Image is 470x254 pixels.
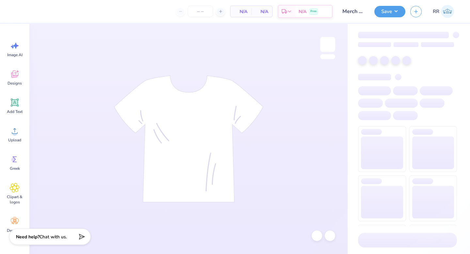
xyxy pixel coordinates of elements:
[8,137,21,143] span: Upload
[16,234,39,240] strong: Need help?
[114,75,263,202] img: tee-skeleton.svg
[7,109,23,114] span: Add Text
[234,8,247,15] span: N/A
[433,8,439,15] span: RR
[299,8,306,15] span: N/A
[4,194,25,205] span: Clipart & logos
[374,6,405,17] button: Save
[430,5,457,18] a: RR
[337,5,369,18] input: Untitled Design
[255,8,268,15] span: N/A
[188,6,213,17] input: – –
[441,5,454,18] img: Rigil Kent Ricardo
[7,228,23,233] span: Decorate
[7,52,23,57] span: Image AI
[8,81,22,86] span: Designs
[310,9,317,14] span: Free
[39,234,67,240] span: Chat with us.
[10,166,20,171] span: Greek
